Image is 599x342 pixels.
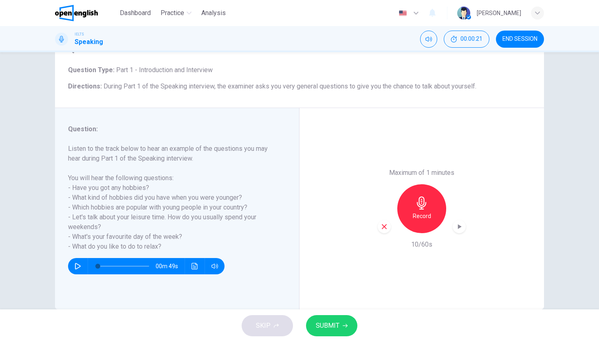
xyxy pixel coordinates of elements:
[397,184,446,233] button: Record
[68,144,276,252] h6: Listen to the track below to hear an example of the questions you may hear during Part 1 of the S...
[460,36,482,42] span: 00:00:21
[55,5,98,21] img: OpenEnglish logo
[502,36,537,42] span: END SESSION
[316,320,339,331] span: SUBMIT
[389,168,454,178] h6: Maximum of 1 minutes
[496,31,544,48] button: END SESSION
[68,82,531,91] h6: Directions :
[156,258,185,274] span: 00m 49s
[55,5,117,21] a: OpenEnglish logo
[444,31,489,48] div: Hide
[201,8,226,18] span: Analysis
[411,240,432,249] h6: 10/60s
[420,31,437,48] div: Mute
[104,82,476,90] span: During Part 1 of the Speaking interview, the examiner asks you very general questions to give you...
[115,66,213,74] span: Part 1 - Introduction and Interview
[68,124,276,134] h6: Question :
[157,6,195,20] button: Practice
[306,315,357,336] button: SUBMIT
[117,6,154,20] button: Dashboard
[120,8,151,18] span: Dashboard
[75,31,84,37] span: IELTS
[161,8,184,18] span: Practice
[477,8,521,18] div: [PERSON_NAME]
[457,7,470,20] img: Profile picture
[68,65,531,75] h6: Question Type :
[198,6,229,20] button: Analysis
[75,37,103,47] h1: Speaking
[413,211,431,221] h6: Record
[188,258,201,274] button: Click to see the audio transcription
[398,10,408,16] img: en
[444,31,489,48] button: 00:00:21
